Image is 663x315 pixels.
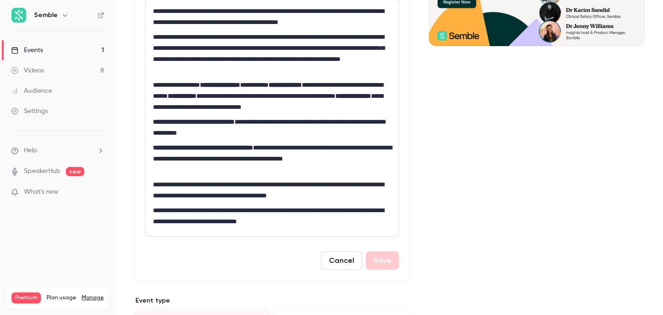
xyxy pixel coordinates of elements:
img: Semble [12,8,26,23]
span: Premium [12,292,41,303]
span: Help [24,146,37,155]
span: Plan usage [47,294,76,302]
div: Videos [11,66,44,75]
li: help-dropdown-opener [11,146,104,155]
div: Settings [11,107,48,116]
span: What's new [24,187,59,197]
div: Audience [11,86,52,95]
h6: Semble [34,11,58,20]
a: Manage [82,294,104,302]
span: new [66,167,84,176]
div: Events [11,46,43,55]
a: SpeakerHub [24,166,60,176]
button: Cancel [321,251,362,270]
p: Event type [134,296,411,305]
